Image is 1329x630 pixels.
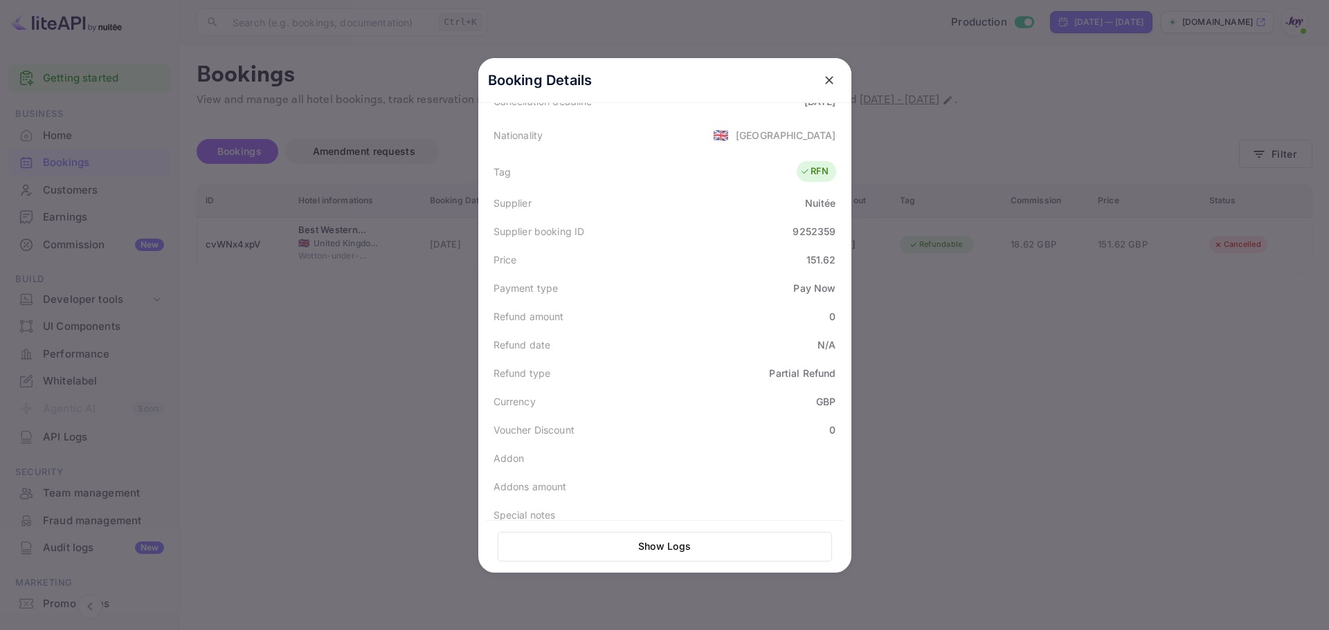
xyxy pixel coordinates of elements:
[736,128,836,142] div: [GEOGRAPHIC_DATA]
[713,122,729,147] span: United States
[494,337,551,352] div: Refund date
[494,281,559,295] div: Payment type
[816,394,835,409] div: GBP
[494,165,511,179] div: Tag
[817,68,842,93] button: close
[793,281,835,295] div: Pay Now
[494,423,575,437] div: Voucher Discount
[806,252,836,267] div: 151.62
[494,366,551,380] div: Refund type
[494,224,585,239] div: Supplier booking ID
[494,451,525,465] div: Addon
[494,508,556,522] div: Special notes
[494,309,564,324] div: Refund amount
[494,128,543,142] div: Nationality
[793,224,835,239] div: 9252359
[769,366,835,380] div: Partial Refund
[817,337,835,352] div: N/A
[800,165,829,178] div: RFN
[829,423,835,437] div: 0
[805,196,836,210] div: Nuitée
[498,532,832,562] button: Show Logs
[488,70,593,91] p: Booking Details
[494,479,567,494] div: Addons amount
[829,309,835,324] div: 0
[494,394,536,409] div: Currency
[494,196,532,210] div: Supplier
[494,252,517,267] div: Price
